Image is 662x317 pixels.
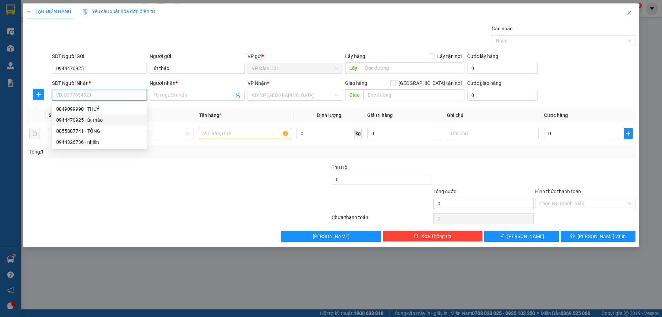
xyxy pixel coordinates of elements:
span: Định lượng [317,112,341,118]
li: 02839.63.63.63 [3,24,131,32]
div: 0849099990 - THUÝ [52,103,147,115]
input: Cước giao hàng [467,90,538,101]
span: phone [40,25,45,31]
div: SĐT Người Gửi [52,52,147,60]
span: Giá trị hàng [367,112,393,118]
span: VP Đầm Dơi [252,63,338,73]
span: user-add [235,92,241,98]
span: Lấy [345,62,361,73]
div: Chưa thanh toán [331,214,433,226]
img: icon [82,9,88,14]
span: Yêu cầu xuất hóa đơn điện tử [82,9,155,14]
span: delete [414,234,419,239]
div: 0855887741 - TỔNG [56,127,143,135]
button: plus [33,89,44,100]
button: Close [620,3,639,23]
button: deleteXóa Thông tin [383,231,483,242]
label: Hình thức thanh toán [535,189,581,194]
button: delete [29,128,40,139]
div: Người gửi [150,52,244,60]
input: VD: Bàn, Ghế [199,128,291,139]
button: [PERSON_NAME] [281,231,381,242]
span: Xóa Thông tin [421,232,451,240]
span: Tổng cước [433,189,456,194]
div: Người nhận [150,79,244,87]
div: SĐT Người Nhận [52,79,147,87]
div: 0855887741 - TỔNG [52,126,147,137]
div: 0849099990 - THUÝ [56,105,143,113]
button: plus [624,128,633,139]
b: GỬI : VP Đầm Dơi [3,43,78,55]
label: Cước lấy hàng [467,53,498,59]
span: SL [49,112,54,118]
span: kg [355,128,362,139]
label: Cước giao hàng [467,80,501,86]
th: Ghi chú [444,109,541,122]
span: close [626,10,632,16]
span: Giao hàng [345,80,367,86]
input: Cước lấy hàng [467,63,538,74]
button: save[PERSON_NAME] [484,231,559,242]
input: 0 [367,128,441,139]
span: Khác [106,128,189,139]
div: 0944470925 - út thảo [52,115,147,126]
span: Cước hàng [544,112,568,118]
span: Tên hàng [199,112,221,118]
span: printer [570,234,575,239]
div: 0944326736 - nhiên [52,137,147,148]
span: TẠO ĐƠN HÀNG [27,9,71,14]
div: 0944470925 - út thảo [56,116,143,124]
span: [PERSON_NAME] và In [578,232,626,240]
input: Ghi Chú [447,128,539,139]
div: 0944326736 - nhiên [56,138,143,146]
span: Lấy tận nơi [434,52,464,60]
div: VP gửi [248,52,342,60]
span: save [500,234,504,239]
span: Giao [345,89,363,100]
span: plus [624,131,632,136]
span: Thu Hộ [332,165,348,170]
span: [GEOGRAPHIC_DATA] tận nơi [396,79,464,87]
label: Gán nhãn [492,26,513,31]
span: [PERSON_NAME] [507,232,544,240]
span: Lấy hàng [345,53,365,59]
button: printer[PERSON_NAME] và In [561,231,635,242]
li: 85 [PERSON_NAME] [3,15,131,24]
input: Dọc đường [361,62,464,73]
span: VP Nhận [248,80,267,86]
b: [PERSON_NAME] [40,4,98,13]
span: [PERSON_NAME] [313,232,350,240]
span: environment [40,17,45,22]
span: plus [27,9,31,14]
div: Tổng: 1 [29,148,255,156]
span: plus [33,92,44,97]
input: Dọc đường [363,89,464,100]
